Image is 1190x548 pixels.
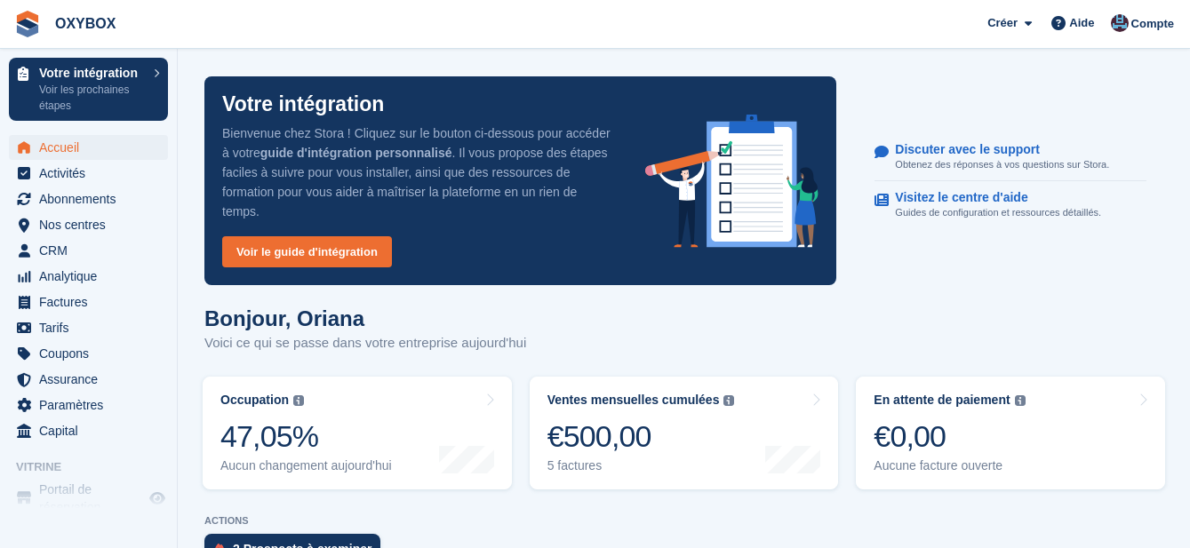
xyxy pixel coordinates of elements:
[48,9,123,38] a: OXYBOX
[39,367,146,392] span: Assurance
[9,393,168,417] a: menu
[530,377,839,489] a: Ventes mensuelles cumulées €500,00 5 factures
[9,341,168,366] a: menu
[895,205,1101,220] p: Guides de configuration et ressources détaillés.
[9,212,168,237] a: menu
[222,236,392,267] a: Voir le guide d'intégration
[39,393,146,417] span: Paramètres
[547,418,735,455] div: €500,00
[875,181,1146,229] a: Visitez le centre d'aide Guides de configuration et ressources détaillés.
[39,418,146,443] span: Capital
[895,190,1087,205] p: Visitez le centre d'aide
[856,377,1165,489] a: En attente de paiement €0,00 Aucune facture ouverte
[39,67,145,79] p: Votre intégration
[9,161,168,186] a: menu
[222,123,617,221] p: Bienvenue chez Stora ! Cliquez sur le bouton ci-dessous pour accéder à votre . Il vous propose de...
[1015,395,1026,406] img: icon-info-grey-7440780725fd019a000dd9b08b2336e03edf1995a4989e88bcd33f0948082b44.svg
[220,458,392,473] div: Aucun changement aujourd'hui
[14,11,41,37] img: stora-icon-8386f47178a22dfd0bd8f6a31ec36ba5ce8667c1dd55bd0f319d3a0aa187defe.svg
[9,264,168,289] a: menu
[874,393,1010,408] div: En attente de paiement
[9,315,168,340] a: menu
[875,133,1146,182] a: Discuter avec le support Obtenez des réponses à vos questions sur Stora.
[220,393,289,408] div: Occupation
[39,161,146,186] span: Activités
[645,115,819,248] img: onboarding-info-6c161a55d2c0e0a8cae90662b2fe09162a5109e8cc188191df67fb4f79e88e88.svg
[204,306,526,330] h1: Bonjour, Oriana
[9,135,168,160] a: menu
[547,458,735,473] div: 5 factures
[9,367,168,392] a: menu
[9,290,168,314] a: menu
[39,212,146,237] span: Nos centres
[895,142,1095,157] p: Discuter avec le support
[39,315,146,340] span: Tarifs
[204,333,526,353] p: Voici ce qui se passe dans votre entreprise aujourd'hui
[39,290,146,314] span: Factures
[987,14,1018,32] span: Créer
[39,264,146,289] span: Analytique
[9,480,168,516] a: menu
[874,458,1025,473] div: Aucune facture ouverte
[147,488,168,509] a: Boutique d'aperçu
[39,187,146,211] span: Abonnements
[293,395,304,406] img: icon-info-grey-7440780725fd019a000dd9b08b2336e03edf1995a4989e88bcd33f0948082b44.svg
[1111,14,1129,32] img: Oriana Devaux
[39,135,146,160] span: Accueil
[39,480,146,516] span: Portail de réservation
[1131,15,1174,33] span: Compte
[39,82,145,114] p: Voir les prochaines étapes
[16,458,177,476] span: Vitrine
[547,393,720,408] div: Ventes mensuelles cumulées
[260,146,452,160] strong: guide d'intégration personnalisé
[1069,14,1094,32] span: Aide
[874,418,1025,455] div: €0,00
[9,418,168,443] a: menu
[204,515,1163,527] p: ACTIONS
[9,187,168,211] a: menu
[39,341,146,366] span: Coupons
[222,94,384,115] p: Votre intégration
[9,58,168,121] a: Votre intégration Voir les prochaines étapes
[203,377,512,489] a: Occupation 47,05% Aucun changement aujourd'hui
[220,418,392,455] div: 47,05%
[9,238,168,263] a: menu
[895,157,1109,172] p: Obtenez des réponses à vos questions sur Stora.
[723,395,734,406] img: icon-info-grey-7440780725fd019a000dd9b08b2336e03edf1995a4989e88bcd33f0948082b44.svg
[39,238,146,263] span: CRM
